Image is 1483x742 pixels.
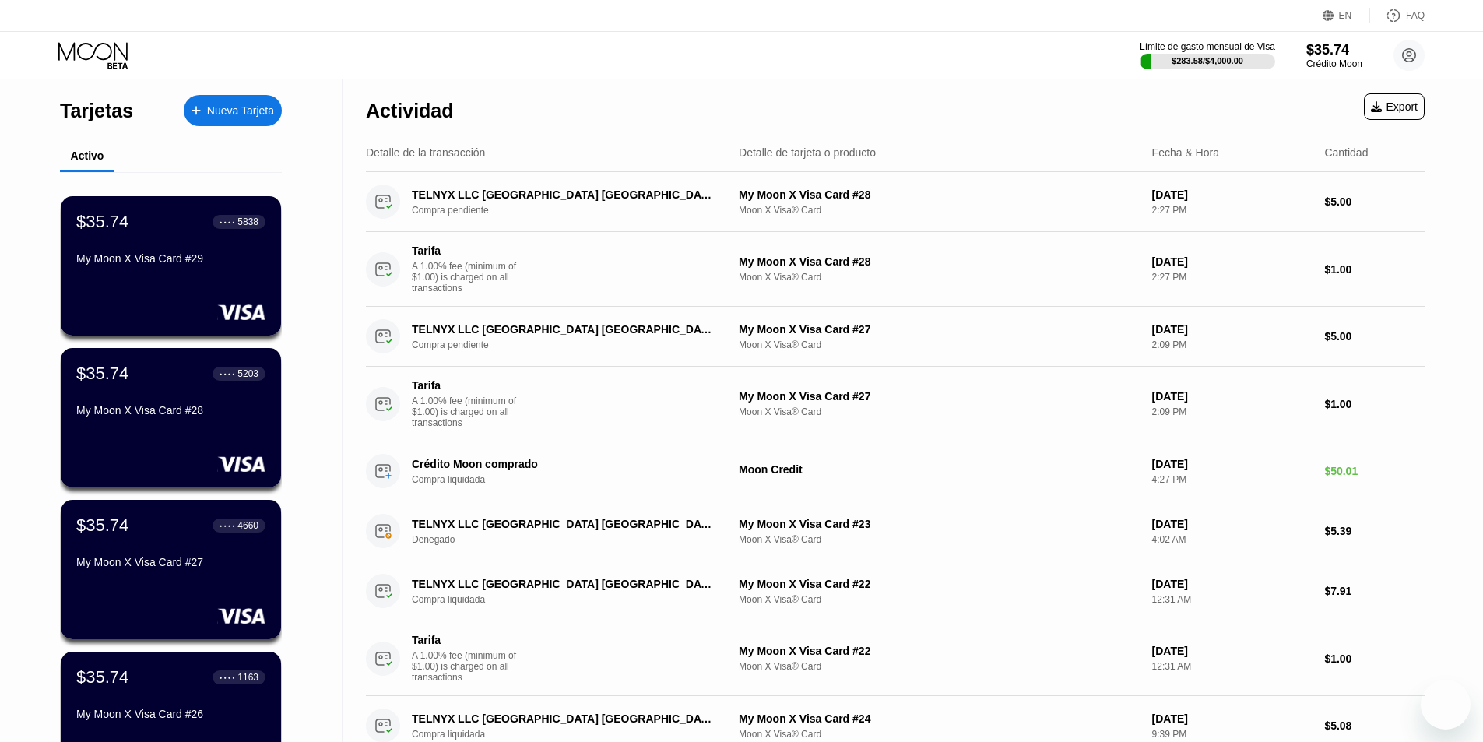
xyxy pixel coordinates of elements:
[1152,188,1313,201] div: [DATE]
[366,172,1425,232] div: TELNYX LLC [GEOGRAPHIC_DATA] [GEOGRAPHIC_DATA]Compra pendienteMy Moon X Visa Card #28Moon X Visa®...
[1152,594,1313,605] div: 12:31 AM
[739,188,1140,201] div: My Moon X Visa Card #28
[1140,41,1275,52] div: Límite de gasto mensual de Visa
[1364,93,1425,120] div: Export
[1371,100,1418,113] div: Export
[1152,255,1313,268] div: [DATE]
[1324,585,1425,597] div: $7.91
[739,390,1140,403] div: My Moon X Visa Card #27
[1152,205,1313,216] div: 2:27 PM
[412,634,521,646] div: Tarifa
[220,675,235,680] div: ● ● ● ●
[1172,56,1243,65] div: $283.58 / $4,000.00
[1324,525,1425,537] div: $5.39
[71,149,104,162] div: Activo
[739,518,1140,530] div: My Moon X Visa Card #23
[1324,719,1425,732] div: $5.08
[1152,406,1313,417] div: 2:09 PM
[1140,41,1275,69] div: Límite de gasto mensual de Visa$283.58/$4,000.00
[184,95,282,126] div: Nueva Tarjeta
[412,712,714,725] div: TELNYX LLC [GEOGRAPHIC_DATA] [GEOGRAPHIC_DATA]
[739,661,1140,672] div: Moon X Visa® Card
[739,323,1140,336] div: My Moon X Visa Card #27
[412,323,714,336] div: TELNYX LLC [GEOGRAPHIC_DATA] [GEOGRAPHIC_DATA]
[76,252,265,265] div: My Moon X Visa Card #29
[412,458,714,470] div: Crédito Moon comprado
[412,594,736,605] div: Compra liquidada
[1324,330,1425,343] div: $5.00
[1324,263,1425,276] div: $1.00
[739,534,1140,545] div: Moon X Visa® Card
[1152,729,1313,740] div: 9:39 PM
[61,348,281,487] div: $35.74● ● ● ●5203My Moon X Visa Card #28
[76,515,128,536] div: $35.74
[1152,146,1219,159] div: Fecha & Hora
[366,307,1425,367] div: TELNYX LLC [GEOGRAPHIC_DATA] [GEOGRAPHIC_DATA]Compra pendienteMy Moon X Visa Card #27Moon X Visa®...
[220,371,235,376] div: ● ● ● ●
[76,667,128,687] div: $35.74
[739,406,1140,417] div: Moon X Visa® Card
[220,220,235,224] div: ● ● ● ●
[1306,58,1362,69] div: Crédito Moon
[1152,712,1313,725] div: [DATE]
[1324,652,1425,665] div: $1.00
[76,404,265,417] div: My Moon X Visa Card #28
[412,379,521,392] div: Tarifa
[366,561,1425,621] div: TELNYX LLC [GEOGRAPHIC_DATA] [GEOGRAPHIC_DATA]Compra liquidadaMy Moon X Visa Card #22Moon X Visa®...
[1323,8,1370,23] div: EN
[739,645,1140,657] div: My Moon X Visa Card #22
[1324,146,1368,159] div: Cantidad
[1306,42,1362,69] div: $35.74Crédito Moon
[366,441,1425,501] div: Crédito Moon compradoCompra liquidadaMoon Credit[DATE]4:27 PM$50.01
[1152,534,1313,545] div: 4:02 AM
[76,364,128,384] div: $35.74
[739,255,1140,268] div: My Moon X Visa Card #28
[739,594,1140,605] div: Moon X Visa® Card
[76,556,265,568] div: My Moon X Visa Card #27
[412,188,714,201] div: TELNYX LLC [GEOGRAPHIC_DATA] [GEOGRAPHIC_DATA]
[412,261,529,294] div: A 1.00% fee (minimum of $1.00) is charged on all transactions
[237,520,258,531] div: 4660
[1339,10,1352,21] div: EN
[1152,458,1313,470] div: [DATE]
[366,232,1425,307] div: TarifaA 1.00% fee (minimum of $1.00) is charged on all transactionsMy Moon X Visa Card #28Moon X ...
[61,500,281,639] div: $35.74● ● ● ●4660My Moon X Visa Card #27
[366,367,1425,441] div: TarifaA 1.00% fee (minimum of $1.00) is charged on all transactionsMy Moon X Visa Card #27Moon X ...
[739,339,1140,350] div: Moon X Visa® Card
[237,216,258,227] div: 5838
[412,474,736,485] div: Compra liquidada
[412,729,736,740] div: Compra liquidada
[1152,518,1313,530] div: [DATE]
[1152,661,1313,672] div: 12:31 AM
[1152,390,1313,403] div: [DATE]
[1324,195,1425,208] div: $5.00
[412,578,714,590] div: TELNYX LLC [GEOGRAPHIC_DATA] [GEOGRAPHIC_DATA]
[739,578,1140,590] div: My Moon X Visa Card #22
[207,104,274,118] div: Nueva Tarjeta
[1152,474,1313,485] div: 4:27 PM
[1152,323,1313,336] div: [DATE]
[366,501,1425,561] div: TELNYX LLC [GEOGRAPHIC_DATA] [GEOGRAPHIC_DATA]DenegadoMy Moon X Visa Card #23Moon X Visa® Card[DA...
[739,463,1140,476] div: Moon Credit
[1152,578,1313,590] div: [DATE]
[220,523,235,528] div: ● ● ● ●
[739,205,1140,216] div: Moon X Visa® Card
[366,621,1425,696] div: TarifaA 1.00% fee (minimum of $1.00) is charged on all transactionsMy Moon X Visa Card #22Moon X ...
[366,146,485,159] div: Detalle de la transacción
[60,100,133,122] div: Tarjetas
[739,712,1140,725] div: My Moon X Visa Card #24
[412,205,736,216] div: Compra pendiente
[739,272,1140,283] div: Moon X Visa® Card
[1406,10,1425,21] div: FAQ
[61,196,281,336] div: $35.74● ● ● ●5838My Moon X Visa Card #29
[1152,339,1313,350] div: 2:09 PM
[1370,8,1425,23] div: FAQ
[739,729,1140,740] div: Moon X Visa® Card
[1152,272,1313,283] div: 2:27 PM
[412,339,736,350] div: Compra pendiente
[237,368,258,379] div: 5203
[366,100,454,122] div: Actividad
[76,708,265,720] div: My Moon X Visa Card #26
[1306,42,1362,58] div: $35.74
